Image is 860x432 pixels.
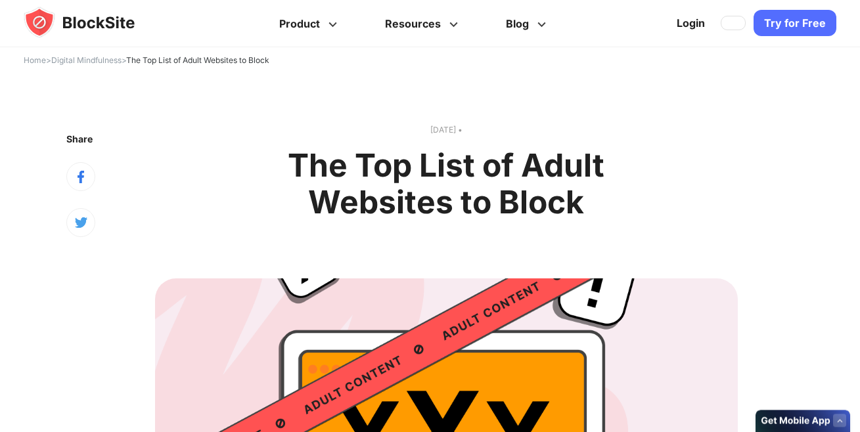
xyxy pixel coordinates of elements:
a: Login [669,8,713,39]
h1: The Top List of Adult Websites to Block [242,147,650,221]
a: Digital Mindfulness [51,55,122,65]
a: Home [24,55,46,65]
text: Share [66,133,93,144]
text: [DATE] • [155,123,738,137]
span: The Top List of Adult Websites to Block [126,55,269,65]
img: blocksite-icon.5d769676.svg [24,7,160,38]
span: > > [24,55,269,65]
a: Try for Free [754,11,836,37]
